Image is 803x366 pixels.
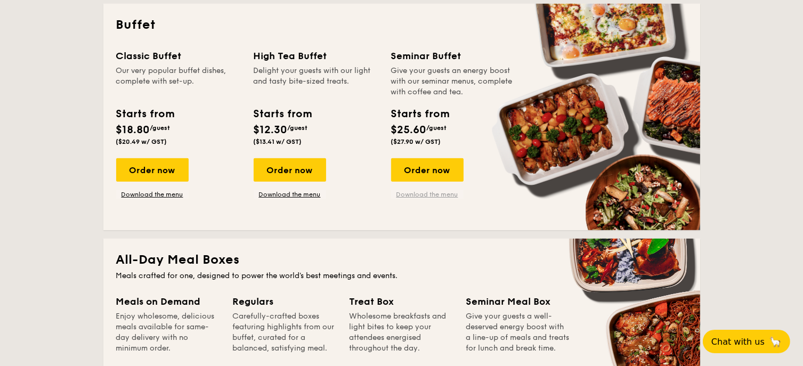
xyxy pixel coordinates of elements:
[254,66,378,97] div: Delight your guests with our light and tasty bite-sized treats.
[466,294,570,309] div: Seminar Meal Box
[427,124,447,132] span: /guest
[116,124,150,136] span: $18.80
[350,311,453,354] div: Wholesome breakfasts and light bites to keep your attendees energised throughout the day.
[391,138,441,145] span: ($27.90 w/ GST)
[769,336,782,348] span: 🦙
[391,190,464,199] a: Download the menu
[254,158,326,182] div: Order now
[711,337,765,347] span: Chat with us
[116,311,220,354] div: Enjoy wholesome, delicious meals available for same-day delivery with no minimum order.
[288,124,308,132] span: /guest
[254,106,312,122] div: Starts from
[116,106,174,122] div: Starts from
[116,294,220,309] div: Meals on Demand
[391,106,449,122] div: Starts from
[350,294,453,309] div: Treat Box
[391,66,516,97] div: Give your guests an energy boost with our seminar menus, complete with coffee and tea.
[116,158,189,182] div: Order now
[116,66,241,97] div: Our very popular buffet dishes, complete with set-up.
[391,124,427,136] span: $25.60
[116,251,687,269] h2: All-Day Meal Boxes
[391,158,464,182] div: Order now
[233,294,337,309] div: Regulars
[254,190,326,199] a: Download the menu
[703,330,790,353] button: Chat with us🦙
[150,124,171,132] span: /guest
[254,48,378,63] div: High Tea Buffet
[254,124,288,136] span: $12.30
[116,17,687,34] h2: Buffet
[233,311,337,354] div: Carefully-crafted boxes featuring highlights from our buffet, curated for a balanced, satisfying ...
[254,138,302,145] span: ($13.41 w/ GST)
[116,138,167,145] span: ($20.49 w/ GST)
[116,48,241,63] div: Classic Buffet
[391,48,516,63] div: Seminar Buffet
[116,190,189,199] a: Download the menu
[466,311,570,354] div: Give your guests a well-deserved energy boost with a line-up of meals and treats for lunch and br...
[116,271,687,281] div: Meals crafted for one, designed to power the world's best meetings and events.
